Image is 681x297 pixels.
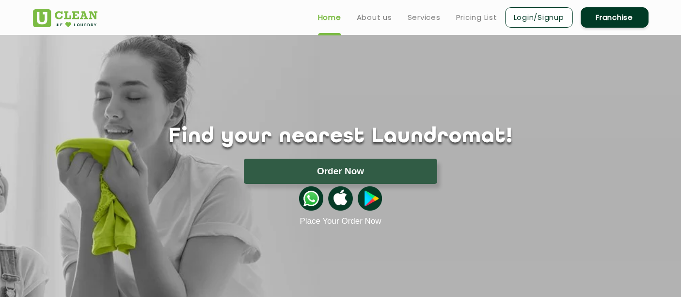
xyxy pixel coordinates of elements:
a: About us [357,12,392,23]
a: Login/Signup [505,7,573,28]
img: playstoreicon.png [358,186,382,211]
h1: Find your nearest Laundromat! [26,125,656,149]
a: Home [318,12,341,23]
img: whatsappicon.png [299,186,323,211]
a: Place Your Order Now [300,216,381,226]
a: Franchise [581,7,649,28]
button: Order Now [244,159,437,184]
img: apple-icon.png [328,186,352,211]
img: UClean Laundry and Dry Cleaning [33,9,97,27]
a: Pricing List [456,12,497,23]
a: Services [408,12,441,23]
